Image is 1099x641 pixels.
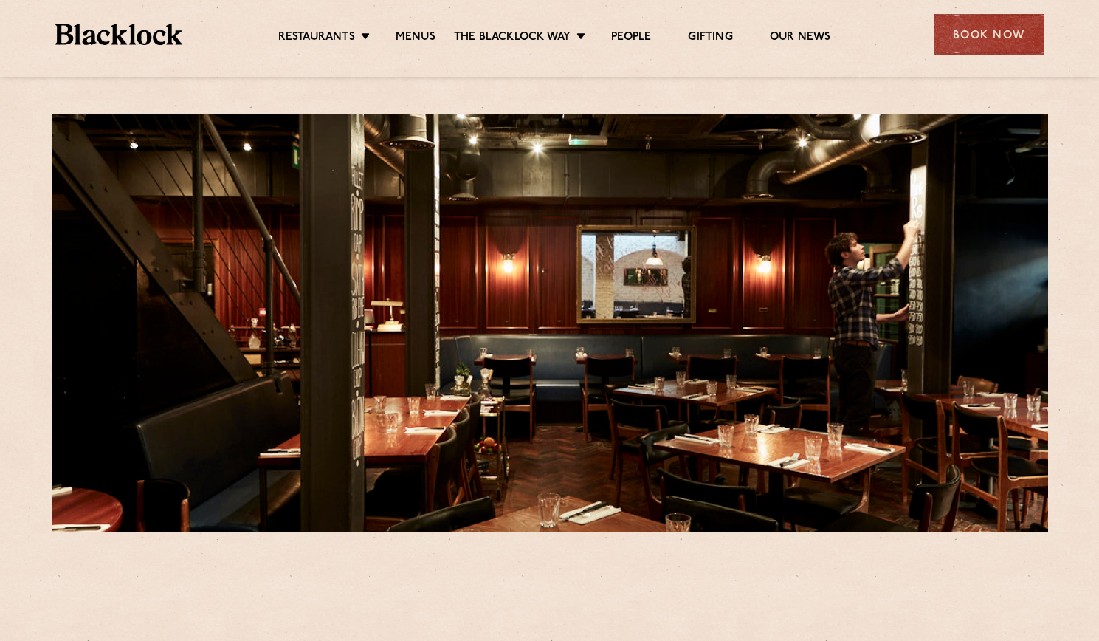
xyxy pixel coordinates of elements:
[688,30,732,47] a: Gifting
[454,30,571,47] a: The Blacklock Way
[611,30,651,47] a: People
[770,30,831,47] a: Our News
[396,30,435,47] a: Menus
[934,14,1044,55] div: Book Now
[278,30,355,47] a: Restaurants
[55,24,183,45] img: BL_Textured_Logo-footer-cropped.svg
